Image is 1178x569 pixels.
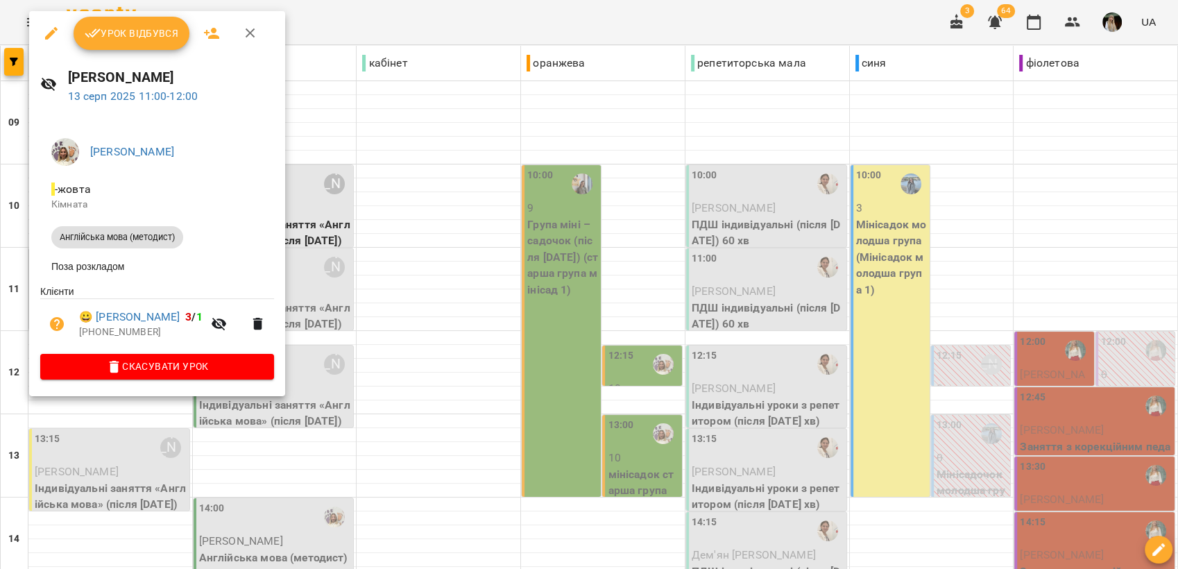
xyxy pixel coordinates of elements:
[40,354,274,379] button: Скасувати Урок
[51,182,94,196] span: - жовта
[51,231,183,244] span: Англійська мова (методист)
[185,310,202,323] b: /
[185,310,191,323] span: 3
[51,138,79,166] img: 7897ecd962ef5e6a6933aa69174c6908.jpg
[68,67,275,88] h6: [PERSON_NAME]
[79,325,203,339] p: [PHONE_NUMBER]
[74,17,190,50] button: Урок відбувся
[79,309,180,325] a: 😀 [PERSON_NAME]
[90,145,174,158] a: [PERSON_NAME]
[51,358,263,375] span: Скасувати Урок
[51,198,263,212] p: Кімната
[196,310,203,323] span: 1
[40,307,74,341] button: Візит ще не сплачено. Додати оплату?
[68,90,198,103] a: 13 серп 2025 11:00-12:00
[40,254,274,279] li: Поза розкладом
[85,25,179,42] span: Урок відбувся
[40,284,274,354] ul: Клієнти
